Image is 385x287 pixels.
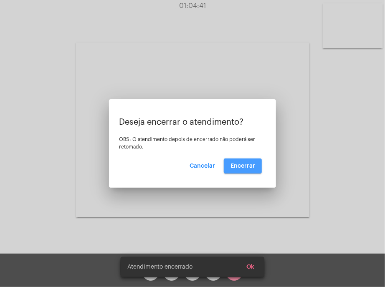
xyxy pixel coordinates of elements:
[119,118,266,127] p: Deseja encerrar o atendimento?
[230,163,255,169] span: Encerrar
[224,159,262,174] button: Encerrar
[127,263,192,271] span: Atendimento encerrado
[190,163,215,169] span: Cancelar
[183,159,222,174] button: Cancelar
[246,264,254,270] span: Ok
[119,137,255,149] span: OBS: O atendimento depois de encerrado não poderá ser retomado.
[179,3,206,9] span: 01:04:41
